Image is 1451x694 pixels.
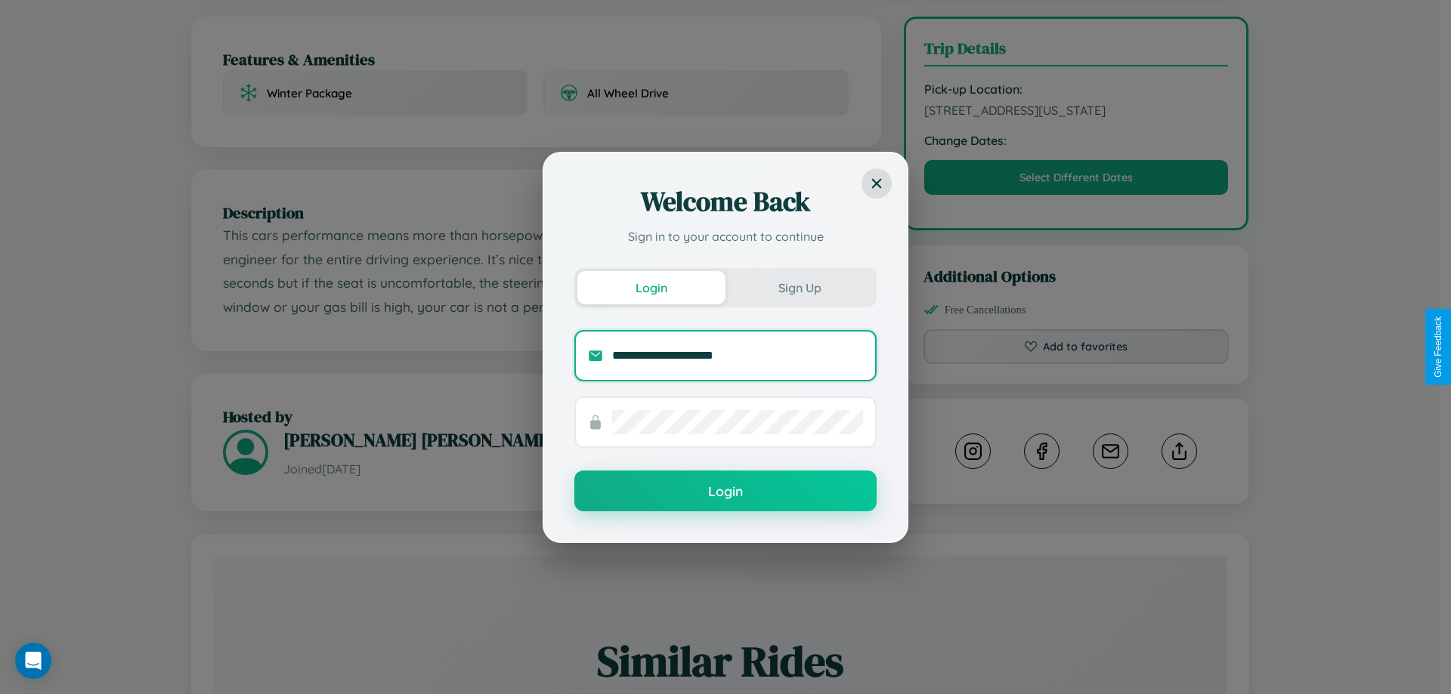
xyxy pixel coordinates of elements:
[1433,316,1443,378] div: Give Feedback
[574,470,877,511] button: Login
[577,271,725,304] button: Login
[574,184,877,220] h2: Welcome Back
[725,271,874,304] button: Sign Up
[15,643,51,679] div: Open Intercom Messenger
[574,227,877,245] p: Sign in to your account to continue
